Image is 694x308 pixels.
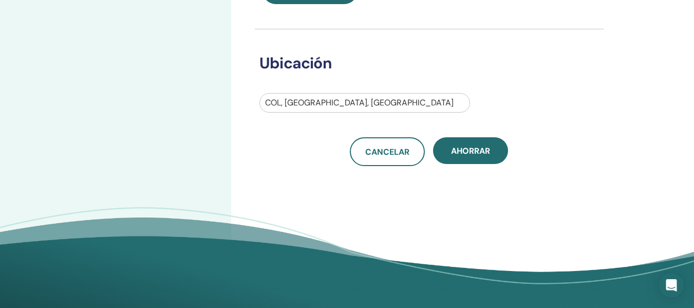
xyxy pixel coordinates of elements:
[253,54,590,73] h3: Ubicación
[350,137,425,166] a: Cancelar
[365,147,409,157] span: Cancelar
[659,273,684,298] div: Open Intercom Messenger
[433,137,508,164] button: Ahorrar
[451,146,490,156] span: Ahorrar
